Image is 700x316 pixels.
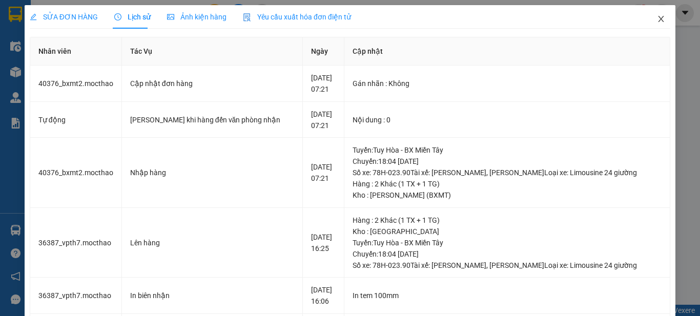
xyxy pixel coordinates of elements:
[311,231,335,254] div: [DATE] 16:25
[647,5,675,34] button: Close
[130,237,295,248] div: Lên hàng
[311,161,335,184] div: [DATE] 07:21
[122,37,303,66] th: Tác Vụ
[114,13,151,21] span: Lịch sử
[167,13,174,20] span: picture
[657,15,665,23] span: close
[353,290,662,301] div: In tem 100mm
[130,114,295,125] div: [PERSON_NAME] khi hàng đến văn phòng nhận
[353,178,662,189] div: Hàng : 2 Khác (1 TX + 1 TG)
[353,78,662,89] div: Gán nhãn : Không
[311,109,335,131] div: [DATE] 07:21
[30,208,122,278] td: 36387_vpth7.mocthao
[243,13,351,21] span: Yêu cầu xuất hóa đơn điện tử
[30,13,98,21] span: SỬA ĐƠN HÀNG
[130,167,295,178] div: Nhập hàng
[30,102,122,138] td: Tự động
[353,144,662,178] div: Tuyến : Tuy Hòa - BX Miền Tây Chuyến: 18:04 [DATE] Số xe: 78H-023.90 Tài xế: [PERSON_NAME], [PERS...
[30,278,122,314] td: 36387_vpth7.mocthao
[353,237,662,271] div: Tuyến : Tuy Hòa - BX Miền Tây Chuyến: 18:04 [DATE] Số xe: 78H-023.90 Tài xế: [PERSON_NAME], [PERS...
[353,114,662,125] div: Nội dung : 0
[130,290,295,301] div: In biên nhận
[311,72,335,95] div: [DATE] 07:21
[30,66,122,102] td: 40376_bxmt2.mocthao
[353,226,662,237] div: Kho : [GEOGRAPHIC_DATA]
[30,13,37,20] span: edit
[167,13,227,21] span: Ảnh kiện hàng
[130,78,295,89] div: Cập nhật đơn hàng
[30,37,122,66] th: Nhân viên
[30,138,122,208] td: 40376_bxmt2.mocthao
[353,215,662,226] div: Hàng : 2 Khác (1 TX + 1 TG)
[303,37,344,66] th: Ngày
[114,13,121,20] span: clock-circle
[344,37,671,66] th: Cập nhật
[353,189,662,201] div: Kho : [PERSON_NAME] (BXMT)
[243,13,251,22] img: icon
[311,284,335,307] div: [DATE] 16:06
